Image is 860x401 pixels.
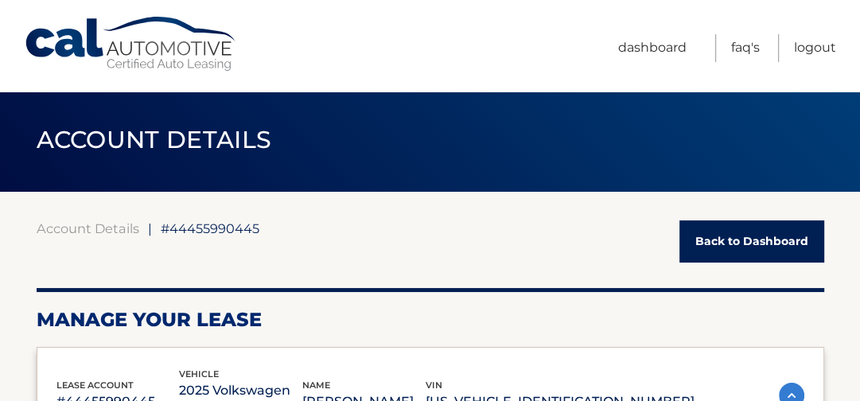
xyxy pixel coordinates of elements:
[426,380,442,391] span: vin
[37,308,824,332] h2: Manage Your Lease
[24,16,239,72] a: Cal Automotive
[56,380,134,391] span: lease account
[794,34,836,62] a: Logout
[679,220,824,263] a: Back to Dashboard
[302,380,330,391] span: name
[37,125,272,154] span: ACCOUNT DETAILS
[37,220,139,236] a: Account Details
[148,220,152,236] span: |
[731,34,760,62] a: FAQ's
[161,220,259,236] span: #44455990445
[618,34,687,62] a: Dashboard
[179,368,219,380] span: vehicle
